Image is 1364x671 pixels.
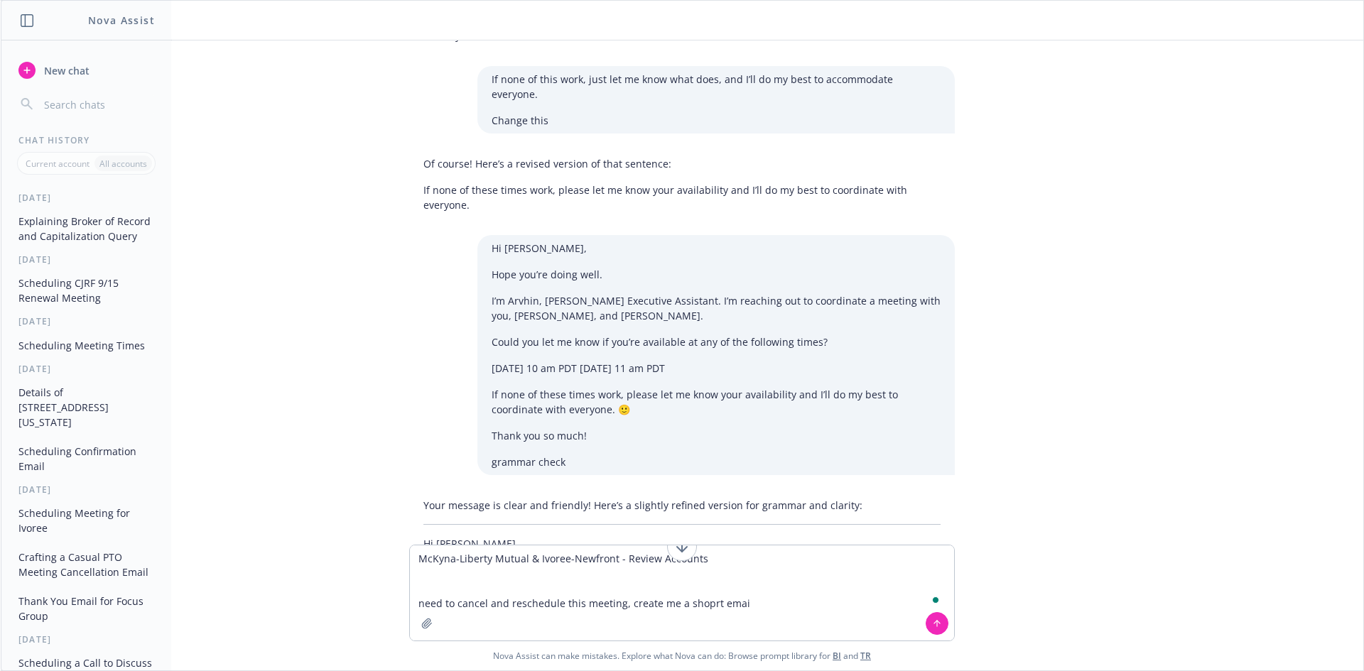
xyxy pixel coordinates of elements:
div: [DATE] [1,363,171,375]
button: Crafting a Casual PTO Meeting Cancellation Email [13,545,160,584]
p: Hope you’re doing well. [492,267,941,282]
button: Scheduling Meeting for Ivoree [13,501,160,540]
p: Your message is clear and friendly! Here’s a slightly refined version for grammar and clarity: [423,498,941,513]
div: [DATE] [1,484,171,496]
p: I’m Arvhin, [PERSON_NAME] Executive Assistant. I’m reaching out to coordinate a meeting with you,... [492,293,941,323]
p: grammar check [492,454,941,469]
span: New chat [41,63,90,78]
a: BI [833,650,841,662]
p: Current account [26,158,90,170]
p: Could you let me know if you’re available at any of the following times? [492,334,941,349]
button: New chat [13,58,160,83]
div: [DATE] [1,192,171,204]
p: [DATE] 10 am PDT [DATE] 11 am PDT [492,361,941,376]
button: Scheduling CJRF 9/15 Renewal Meeting [13,271,160,310]
button: Explaining Broker of Record and Capitalization Query [13,209,160,248]
button: Scheduling Meeting Times [13,334,160,357]
p: If none of this work, just let me know what does, and I’ll do my best to accommodate everyone. [492,72,941,102]
p: All accounts [99,158,147,170]
p: Hi [PERSON_NAME], [423,536,941,551]
p: Change this [492,113,941,128]
div: [DATE] [1,633,171,645]
button: Details of [STREET_ADDRESS][US_STATE] [13,381,160,434]
p: Of course! Here’s a revised version of that sentence: [423,156,941,171]
button: Thank You Email for Focus Group [13,589,160,628]
div: [DATE] [1,315,171,327]
div: [DATE] [1,253,171,266]
p: Thank you so much! [492,428,941,443]
div: Chat History [1,134,171,146]
p: If none of these times work, please let me know your availability and I’ll do my best to coordina... [492,387,941,417]
button: Scheduling Confirmation Email [13,440,160,478]
span: Nova Assist can make mistakes. Explore what Nova can do: Browse prompt library for and [6,641,1358,670]
a: TR [860,650,871,662]
p: Hi [PERSON_NAME], [492,241,941,256]
input: Search chats [41,94,154,114]
h1: Nova Assist [88,13,155,28]
p: If none of these times work, please let me know your availability and I’ll do my best to coordina... [423,182,941,212]
textarea: To enrich screen reader interactions, please activate Accessibility in Grammarly extension settings [410,545,954,640]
